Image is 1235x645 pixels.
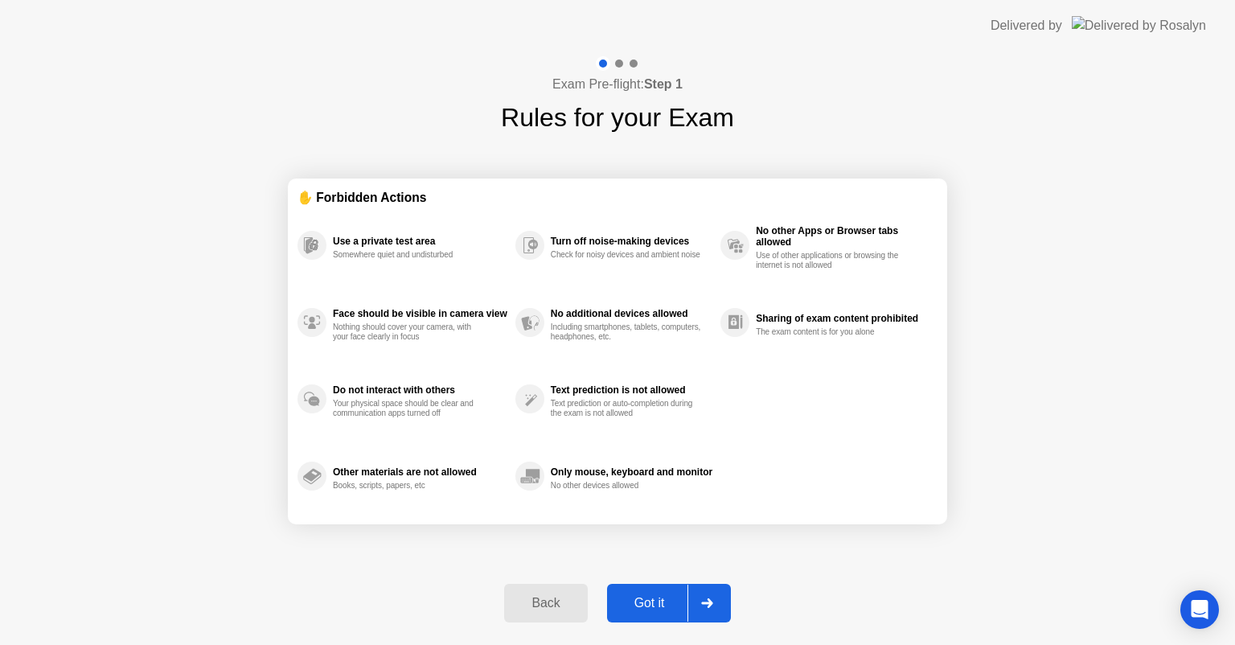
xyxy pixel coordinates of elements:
[333,384,507,396] div: Do not interact with others
[501,98,734,137] h1: Rules for your Exam
[333,308,507,319] div: Face should be visible in camera view
[509,596,582,610] div: Back
[991,16,1062,35] div: Delivered by
[551,466,712,478] div: Only mouse, keyboard and monitor
[1072,16,1206,35] img: Delivered by Rosalyn
[333,466,507,478] div: Other materials are not allowed
[333,481,485,491] div: Books, scripts, papers, etc
[333,399,485,418] div: Your physical space should be clear and communication apps turned off
[551,322,703,342] div: Including smartphones, tablets, computers, headphones, etc.
[551,236,712,247] div: Turn off noise-making devices
[504,584,587,622] button: Back
[552,75,683,94] h4: Exam Pre-flight:
[756,225,929,248] div: No other Apps or Browser tabs allowed
[756,327,908,337] div: The exam content is for you alone
[333,250,485,260] div: Somewhere quiet and undisturbed
[756,251,908,270] div: Use of other applications or browsing the internet is not allowed
[644,77,683,91] b: Step 1
[551,384,712,396] div: Text prediction is not allowed
[333,236,507,247] div: Use a private test area
[297,188,938,207] div: ✋ Forbidden Actions
[607,584,731,622] button: Got it
[551,481,703,491] div: No other devices allowed
[1180,590,1219,629] div: Open Intercom Messenger
[551,308,712,319] div: No additional devices allowed
[612,596,687,610] div: Got it
[756,313,929,324] div: Sharing of exam content prohibited
[333,322,485,342] div: Nothing should cover your camera, with your face clearly in focus
[551,399,703,418] div: Text prediction or auto-completion during the exam is not allowed
[551,250,703,260] div: Check for noisy devices and ambient noise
